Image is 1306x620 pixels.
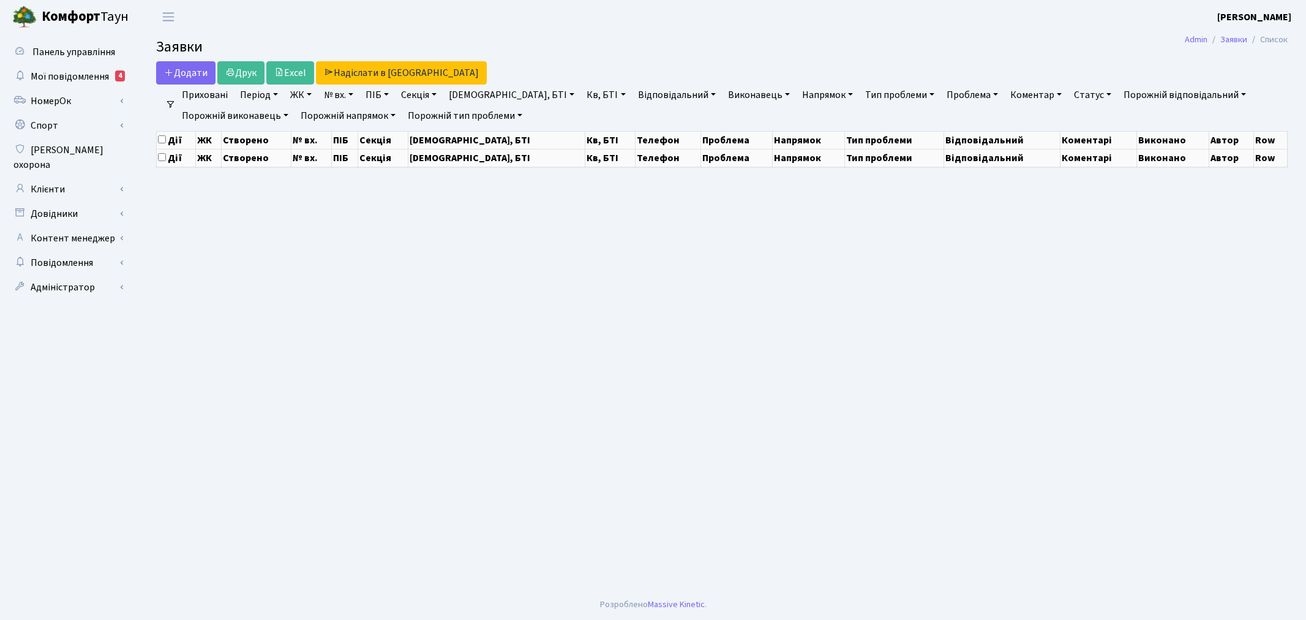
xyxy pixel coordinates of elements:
[1136,131,1209,149] th: Виконано
[582,85,630,105] a: Кв, БТІ
[6,64,129,89] a: Мої повідомлення4
[358,131,408,149] th: Секція
[6,177,129,202] a: Клієнти
[157,131,196,149] th: Дії
[1209,131,1254,149] th: Автор
[296,105,400,126] a: Порожній напрямок
[1185,33,1207,46] a: Admin
[32,45,115,59] span: Панель управління
[844,131,944,149] th: Тип проблеми
[235,85,283,105] a: Період
[585,149,636,167] th: Кв, БТІ
[648,598,705,611] a: Massive Kinetic
[723,85,795,105] a: Виконавець
[585,131,636,149] th: Кв, БТІ
[773,149,844,167] th: Напрямок
[332,131,358,149] th: ПІБ
[319,85,358,105] a: № вх.
[6,89,129,113] a: НомерОк
[844,149,944,167] th: Тип проблеми
[860,85,939,105] a: Тип проблеми
[156,61,216,85] a: Додати
[115,70,125,81] div: 4
[444,85,579,105] a: [DEMOGRAPHIC_DATA], БТІ
[164,66,208,80] span: Додати
[332,149,358,167] th: ПІБ
[285,85,317,105] a: ЖК
[6,113,129,138] a: Спорт
[635,149,700,167] th: Телефон
[157,149,196,167] th: Дії
[797,85,858,105] a: Напрямок
[1254,131,1288,149] th: Row
[291,149,332,167] th: № вх.
[408,149,585,167] th: [DEMOGRAPHIC_DATA], БТІ
[1060,149,1137,167] th: Коментарі
[6,40,129,64] a: Панель управління
[1247,33,1288,47] li: Список
[221,131,291,149] th: Створено
[942,85,1003,105] a: Проблема
[217,61,265,85] a: Друк
[221,149,291,167] th: Створено
[600,598,707,611] div: Розроблено .
[1209,149,1254,167] th: Автор
[12,5,37,29] img: logo.png
[701,131,773,149] th: Проблема
[1069,85,1116,105] a: Статус
[944,131,1060,149] th: Відповідальний
[316,61,487,85] a: Надіслати в [GEOGRAPHIC_DATA]
[6,202,129,226] a: Довідники
[42,7,100,26] b: Комфорт
[1005,85,1067,105] a: Коментар
[177,105,293,126] a: Порожній виконавець
[6,251,129,275] a: Повідомлення
[1220,33,1247,46] a: Заявки
[1136,149,1209,167] th: Виконано
[361,85,394,105] a: ПІБ
[153,7,184,27] button: Переключити навігацію
[177,85,233,105] a: Приховані
[701,149,773,167] th: Проблема
[773,131,844,149] th: Напрямок
[42,7,129,28] span: Таун
[944,149,1060,167] th: Відповідальний
[1254,149,1288,167] th: Row
[1119,85,1251,105] a: Порожній відповідальний
[6,226,129,251] a: Контент менеджер
[403,105,527,126] a: Порожній тип проблеми
[408,131,585,149] th: [DEMOGRAPHIC_DATA], БТІ
[633,85,721,105] a: Відповідальний
[196,149,222,167] th: ЖК
[1060,131,1137,149] th: Коментарі
[1166,27,1306,53] nav: breadcrumb
[1217,10,1291,25] a: [PERSON_NAME]
[196,131,222,149] th: ЖК
[396,85,441,105] a: Секція
[6,138,129,177] a: [PERSON_NAME] охорона
[156,36,203,58] span: Заявки
[635,131,700,149] th: Телефон
[31,70,109,83] span: Мої повідомлення
[358,149,408,167] th: Секція
[291,131,332,149] th: № вх.
[266,61,314,85] a: Excel
[6,275,129,300] a: Адміністратор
